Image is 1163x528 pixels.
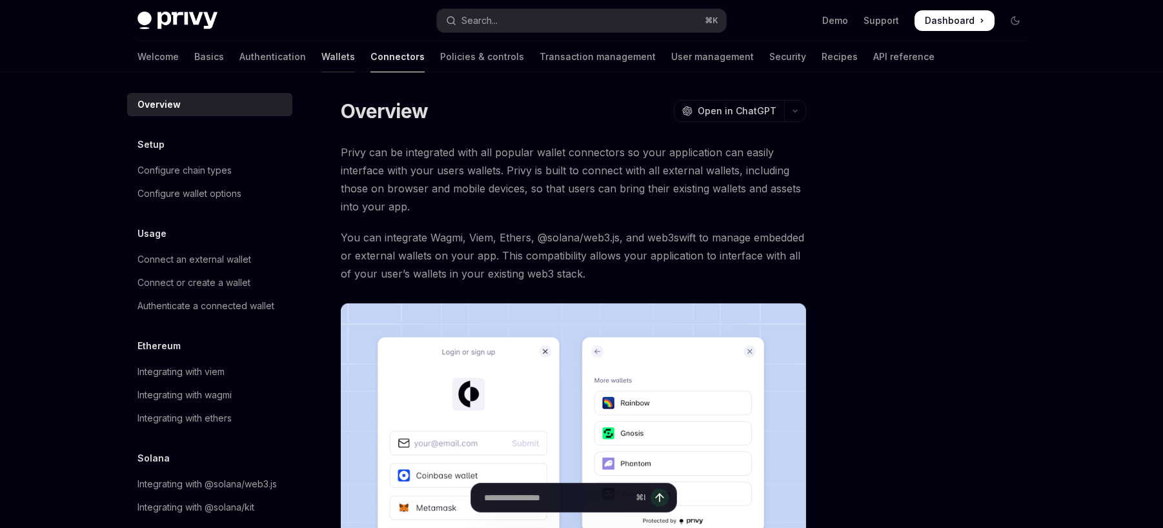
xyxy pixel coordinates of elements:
[127,294,292,318] a: Authenticate a connected wallet
[461,13,498,28] div: Search...
[137,387,232,403] div: Integrating with wagmi
[127,472,292,496] a: Integrating with @solana/web3.js
[864,14,899,27] a: Support
[137,252,251,267] div: Connect an external wallet
[239,41,306,72] a: Authentication
[341,228,806,283] span: You can integrate Wagmi, Viem, Ethers, @solana/web3.js, and web3swift to manage embedded or exter...
[698,105,776,117] span: Open in ChatGPT
[321,41,355,72] a: Wallets
[137,298,274,314] div: Authenticate a connected wallet
[822,14,848,27] a: Demo
[440,41,524,72] a: Policies & controls
[137,451,170,466] h5: Solana
[822,41,858,72] a: Recipes
[915,10,995,31] a: Dashboard
[137,411,232,426] div: Integrating with ethers
[341,99,428,123] h1: Overview
[127,383,292,407] a: Integrating with wagmi
[437,9,726,32] button: Open search
[925,14,975,27] span: Dashboard
[127,159,292,182] a: Configure chain types
[137,137,165,152] h5: Setup
[127,248,292,271] a: Connect an external wallet
[873,41,935,72] a: API reference
[137,12,217,30] img: dark logo
[127,271,292,294] a: Connect or create a wallet
[651,489,669,507] button: Send message
[127,360,292,383] a: Integrating with viem
[137,476,277,492] div: Integrating with @solana/web3.js
[484,483,631,512] input: Ask a question...
[137,97,181,112] div: Overview
[137,41,179,72] a: Welcome
[769,41,806,72] a: Security
[137,163,232,178] div: Configure chain types
[127,407,292,430] a: Integrating with ethers
[127,182,292,205] a: Configure wallet options
[194,41,224,72] a: Basics
[127,496,292,519] a: Integrating with @solana/kit
[705,15,718,26] span: ⌘ K
[127,93,292,116] a: Overview
[1005,10,1026,31] button: Toggle dark mode
[674,100,784,122] button: Open in ChatGPT
[540,41,656,72] a: Transaction management
[370,41,425,72] a: Connectors
[137,364,225,380] div: Integrating with viem
[137,275,250,290] div: Connect or create a wallet
[671,41,754,72] a: User management
[137,500,254,515] div: Integrating with @solana/kit
[137,226,167,241] h5: Usage
[137,338,181,354] h5: Ethereum
[137,186,241,201] div: Configure wallet options
[341,143,806,216] span: Privy can be integrated with all popular wallet connectors so your application can easily interfa...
